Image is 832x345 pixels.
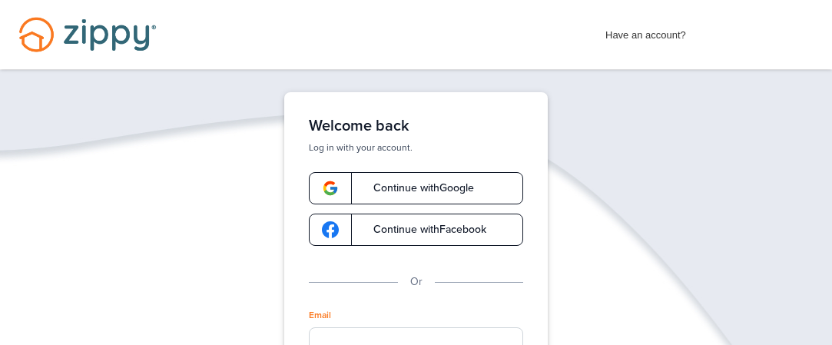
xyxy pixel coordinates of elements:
[322,180,339,197] img: google-logo
[358,183,474,194] span: Continue with Google
[410,274,423,290] p: Or
[358,224,486,235] span: Continue with Facebook
[605,19,686,44] span: Have an account?
[309,214,523,246] a: google-logoContinue withFacebook
[309,172,523,204] a: google-logoContinue withGoogle
[322,221,339,238] img: google-logo
[309,117,523,135] h1: Welcome back
[309,309,331,322] label: Email
[309,141,523,154] p: Log in with your account.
